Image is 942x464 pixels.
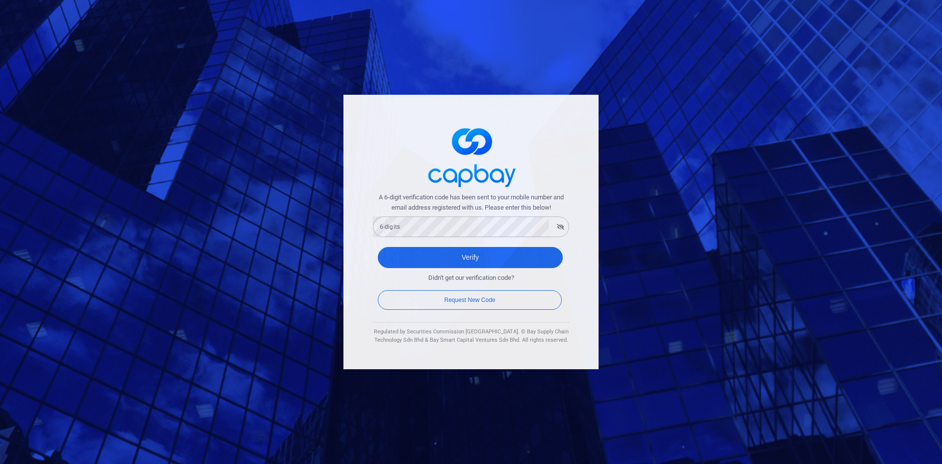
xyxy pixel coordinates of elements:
[422,119,520,192] img: logo
[373,328,569,345] div: Regulated by Securities Commission [GEOGRAPHIC_DATA]. © Bay Supply Chain Technology Sdn Bhd & Bay...
[373,192,569,213] span: A 6-digit verification code has been sent to your mobile number and email address registered with...
[378,247,563,268] button: Verify
[428,273,514,283] span: Didn't get our verification code?
[378,290,562,310] button: Request New Code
